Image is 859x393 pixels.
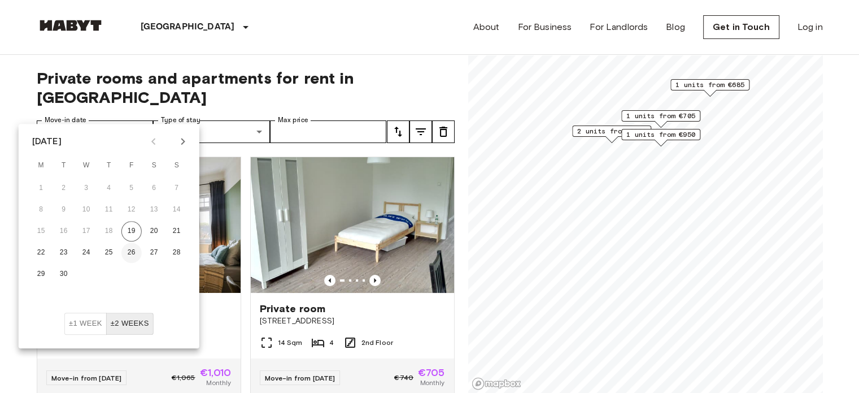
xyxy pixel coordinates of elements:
span: Move-in from [DATE] [51,374,122,382]
span: €1,010 [200,368,232,378]
label: Move-in date [45,115,86,125]
span: €740 [394,373,413,383]
button: Next month [173,132,193,151]
a: Log in [797,20,823,34]
div: [DATE] [32,135,62,148]
div: Map marker [670,79,749,97]
span: Saturday [144,154,164,177]
div: Map marker [621,110,700,128]
a: Blog [666,20,685,34]
button: ±1 week [64,313,107,335]
span: Move-in from [DATE] [265,374,335,382]
button: 26 [121,243,142,263]
button: 25 [99,243,119,263]
button: 29 [31,264,51,284]
span: Friday [121,154,142,177]
span: €705 [418,368,445,378]
button: tune [432,120,455,143]
button: tune [387,120,409,143]
label: Type of stay [161,115,200,125]
span: 2nd Floor [361,338,393,348]
div: Map marker [572,126,651,143]
label: Max price [278,115,308,125]
button: ±2 weeks [106,313,154,335]
button: 22 [31,243,51,263]
button: tune [409,120,432,143]
a: About [473,20,500,34]
span: €1,065 [172,373,195,383]
span: 1 units from €950 [626,129,695,140]
span: Tuesday [54,154,74,177]
span: 4 [329,338,334,348]
a: Get in Touch [703,15,779,39]
span: Wednesday [76,154,97,177]
button: Previous image [369,275,381,286]
span: [STREET_ADDRESS] [260,316,445,327]
a: For Business [517,20,572,34]
span: 2 units from €960 [577,126,646,136]
button: 24 [76,243,97,263]
span: 14 Sqm [278,338,303,348]
span: Monthly [420,378,444,388]
button: 23 [54,243,74,263]
button: 27 [144,243,164,263]
span: 1 units from €705 [626,111,695,121]
p: [GEOGRAPHIC_DATA] [141,20,235,34]
button: Previous image [324,275,335,286]
div: Move In Flexibility [64,313,154,335]
button: 20 [144,221,164,241]
button: 19 [121,221,142,241]
button: 21 [167,221,187,241]
img: Habyt [37,20,104,31]
div: Map marker [621,129,700,146]
img: Marketing picture of unit DE-03-015-02M [251,157,454,293]
span: 1 units from €685 [675,80,744,90]
a: Mapbox logo [472,377,521,390]
span: Thursday [99,154,119,177]
span: Monthly [206,378,231,388]
span: Monday [31,154,51,177]
button: 30 [54,264,74,284]
span: Private rooms and apartments for rent in [GEOGRAPHIC_DATA] [37,68,455,107]
span: Private room [260,302,326,316]
a: For Landlords [590,20,648,34]
button: 28 [167,243,187,263]
span: Sunday [167,154,187,177]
